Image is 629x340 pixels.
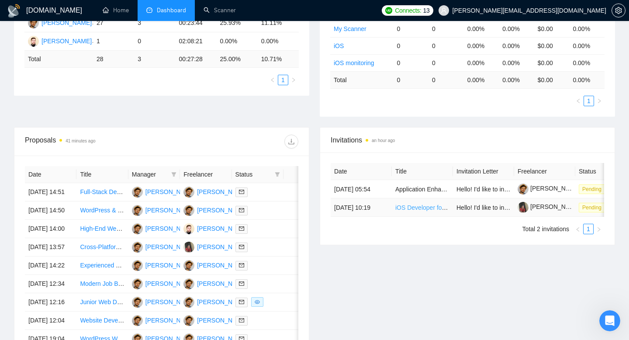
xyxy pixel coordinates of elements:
[25,166,76,183] th: Date
[393,37,429,54] td: 0
[197,297,247,307] div: [PERSON_NAME]
[579,204,608,211] a: Pending
[278,75,288,85] a: 1
[25,238,76,257] td: [DATE] 13:57
[239,208,244,213] span: mail
[183,278,194,289] img: AR
[393,20,429,37] td: 0
[514,163,575,180] th: Freelancer
[80,298,257,305] a: Junior Web Developer & Web Support for and Italian / US lawfirm
[464,20,499,37] td: 0.00%
[183,187,194,198] img: AR
[7,4,21,18] img: logo
[25,257,76,275] td: [DATE] 14:22
[28,36,39,47] img: MS
[132,260,143,271] img: AR
[499,20,534,37] td: 0.00%
[183,225,247,232] a: MS[PERSON_NAME]
[270,77,275,83] span: left
[284,135,298,149] button: download
[597,98,602,104] span: right
[145,297,196,307] div: [PERSON_NAME]
[584,96,594,106] li: 1
[132,205,143,216] img: AR
[584,96,594,106] a: 1
[429,20,464,37] td: 0
[157,7,186,14] span: Dashboard
[275,172,280,177] span: filter
[518,202,529,213] img: c1TbyRvovsRNzIXT0uKYnfHMwh1vRI2tkfbuIprMMhrZuvvBqvdRYMDRlUFyyhr9oj
[267,75,278,85] li: Previous Page
[612,7,625,14] span: setting
[239,189,244,194] span: mail
[573,96,584,106] li: Previous Page
[534,37,570,54] td: $0.00
[499,71,534,88] td: 0.00 %
[171,172,176,177] span: filter
[76,183,128,201] td: Full-Stack Developer (Next.js + Supabase)
[569,71,605,88] td: 0.00 %
[239,318,244,323] span: mail
[569,54,605,71] td: 0.00%
[534,71,570,88] td: $ 0.00
[258,32,299,51] td: 0.00%
[132,206,196,213] a: AR[PERSON_NAME]
[25,275,76,293] td: [DATE] 12:34
[197,187,247,197] div: [PERSON_NAME]
[145,260,196,270] div: [PERSON_NAME]
[197,242,247,252] div: [PERSON_NAME]
[76,201,128,220] td: WordPress & Elementor Developer - Full-Time Remote
[28,17,39,28] img: AR
[464,54,499,71] td: 0.00%
[132,170,168,179] span: Manager
[258,14,299,32] td: 11.11%
[392,163,453,180] th: Title
[66,139,95,143] time: 41 minutes ago
[25,183,76,201] td: [DATE] 14:51
[132,225,196,232] a: AR[PERSON_NAME]
[393,54,429,71] td: 0
[93,51,134,68] td: 28
[372,138,395,143] time: an hour ago
[132,316,196,323] a: AR[PERSON_NAME]
[183,188,247,195] a: AR[PERSON_NAME]
[534,20,570,37] td: $0.00
[132,298,196,305] a: AR[PERSON_NAME]
[573,224,583,234] li: Previous Page
[25,201,76,220] td: [DATE] 14:50
[76,312,128,330] td: Website Development for Online Work and Payment System
[76,166,128,183] th: Title
[288,75,299,85] li: Next Page
[145,279,196,288] div: [PERSON_NAME]
[612,3,626,17] button: setting
[145,242,196,252] div: [PERSON_NAME]
[132,223,143,234] img: AR
[134,51,175,68] td: 3
[175,32,216,51] td: 02:08:21
[273,168,282,181] span: filter
[132,297,143,308] img: AR
[464,37,499,54] td: 0.00%
[579,184,605,194] span: Pending
[132,243,196,250] a: AR[PERSON_NAME]
[594,96,605,106] button: right
[183,316,247,323] a: AR[PERSON_NAME]
[453,163,514,180] th: Invitation Letter
[594,224,604,234] button: right
[331,198,392,217] td: [DATE] 10:19
[175,14,216,32] td: 00:23:44
[180,166,232,183] th: Freelancer
[612,7,626,14] a: setting
[145,224,196,233] div: [PERSON_NAME]
[146,7,152,13] span: dashboard
[464,71,499,88] td: 0.00 %
[429,37,464,54] td: 0
[217,51,258,68] td: 25.00 %
[499,54,534,71] td: 0.00%
[145,187,196,197] div: [PERSON_NAME]
[239,263,244,268] span: mail
[183,242,194,253] img: AD
[132,242,143,253] img: AR
[132,187,143,198] img: AR
[596,227,601,232] span: right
